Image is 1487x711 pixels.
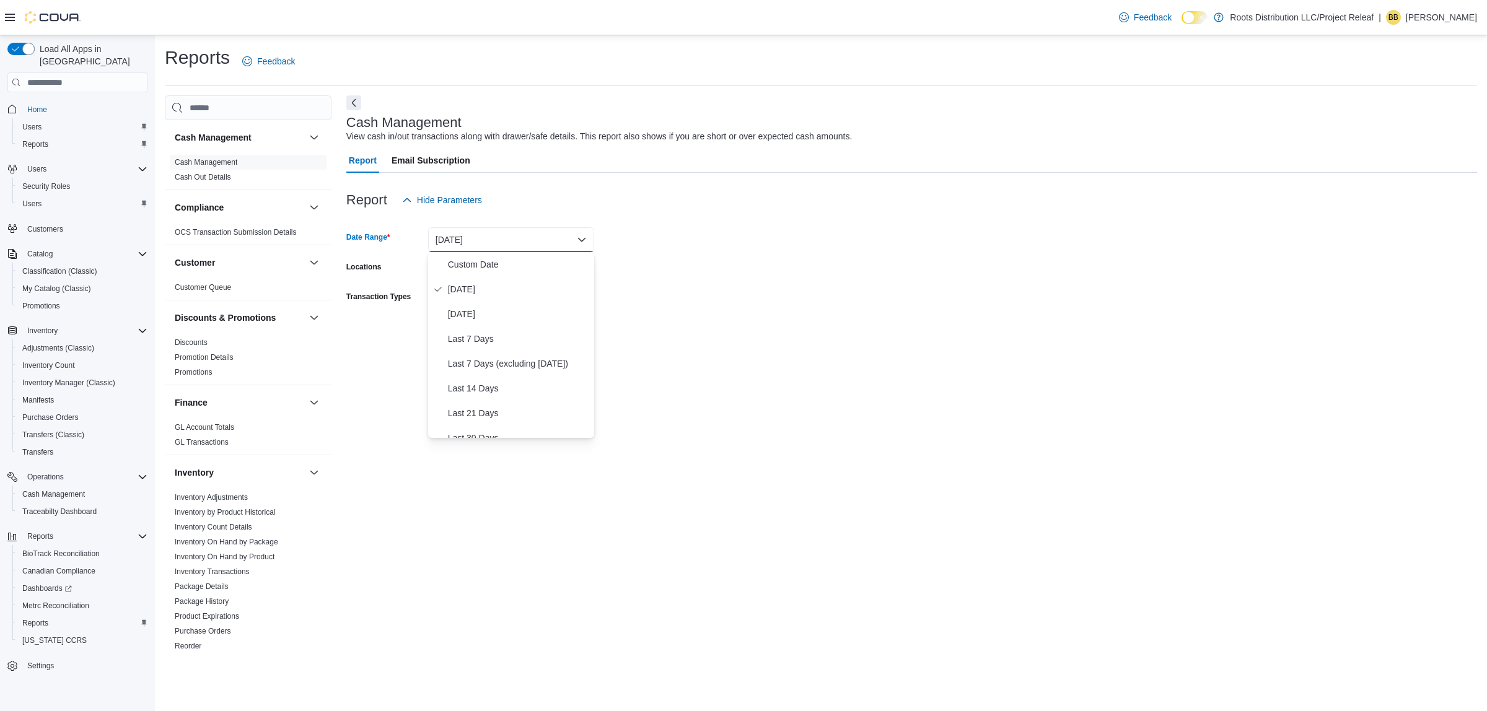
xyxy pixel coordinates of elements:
[392,148,470,173] span: Email Subscription
[22,162,147,177] span: Users
[22,122,42,132] span: Users
[175,627,231,635] a: Purchase Orders
[175,396,208,409] h3: Finance
[27,661,54,671] span: Settings
[2,656,152,674] button: Settings
[27,164,46,174] span: Users
[17,299,65,313] a: Promotions
[307,395,322,410] button: Finance
[17,546,105,561] a: BioTrack Reconciliation
[397,188,487,212] button: Hide Parameters
[12,391,152,409] button: Manifests
[175,282,231,292] span: Customer Queue
[17,264,147,279] span: Classification (Classic)
[307,465,322,480] button: Inventory
[175,567,250,576] a: Inventory Transactions
[22,658,59,673] a: Settings
[35,43,147,68] span: Load All Apps in [GEOGRAPHIC_DATA]
[175,338,208,347] a: Discounts
[17,137,147,152] span: Reports
[175,582,229,591] a: Package Details
[22,199,42,209] span: Users
[27,472,64,482] span: Operations
[17,445,58,460] a: Transfers
[12,580,152,597] a: Dashboards
[346,95,361,110] button: Next
[12,545,152,562] button: BioTrack Reconciliation
[22,635,87,645] span: [US_STATE] CCRS
[175,158,237,167] a: Cash Management
[1386,10,1401,25] div: Breyanna Bright
[17,427,89,442] a: Transfers (Classic)
[2,245,152,263] button: Catalog
[12,409,152,426] button: Purchase Orders
[175,523,252,531] a: Inventory Count Details
[17,487,147,502] span: Cash Management
[17,504,102,519] a: Traceabilty Dashboard
[307,255,322,270] button: Customer
[448,356,589,371] span: Last 7 Days (excluding [DATE])
[2,220,152,238] button: Customers
[17,120,46,134] a: Users
[22,246,147,261] span: Catalog
[22,301,60,311] span: Promotions
[22,447,53,457] span: Transfers
[17,137,53,152] a: Reports
[12,195,152,212] button: Users
[175,228,297,237] a: OCS Transaction Submission Details
[175,611,239,621] span: Product Expirations
[22,181,70,191] span: Security Roles
[307,310,322,325] button: Discounts & Promotions
[17,196,147,211] span: Users
[1182,11,1208,24] input: Dark Mode
[165,335,331,385] div: Discounts & Promotions
[22,469,69,484] button: Operations
[22,266,97,276] span: Classification (Classic)
[17,546,147,561] span: BioTrack Reconciliation
[22,378,115,388] span: Inventory Manager (Classic)
[165,155,331,190] div: Cash Management
[2,528,152,545] button: Reports
[175,283,231,292] a: Customer Queue
[2,468,152,486] button: Operations
[22,469,147,484] span: Operations
[17,341,99,355] a: Adjustments (Classic)
[17,393,147,408] span: Manifests
[175,552,274,561] a: Inventory On Hand by Product
[307,200,322,215] button: Compliance
[17,179,75,194] a: Security Roles
[12,443,152,461] button: Transfers
[175,338,208,347] span: Discounts
[346,193,387,207] h3: Report
[17,616,53,630] a: Reports
[22,222,68,237] a: Customers
[7,95,147,707] nav: Complex example
[175,537,278,547] span: Inventory On Hand by Package
[22,101,147,116] span: Home
[448,331,589,346] span: Last 7 Days
[27,224,63,234] span: Customers
[17,598,94,613] a: Metrc Reconciliation
[175,157,237,167] span: Cash Management
[22,430,84,440] span: Transfers (Classic)
[175,582,229,591] span: Package Details
[448,406,589,421] span: Last 21 Days
[175,312,304,324] button: Discounts & Promotions
[428,252,594,438] div: Select listbox
[448,430,589,445] span: Last 30 Days
[165,490,331,673] div: Inventory
[346,115,462,130] h3: Cash Management
[175,493,248,502] a: Inventory Adjustments
[175,422,234,432] span: GL Account Totals
[1114,5,1177,30] a: Feedback
[175,438,229,447] a: GL Transactions
[22,583,72,593] span: Dashboards
[17,196,46,211] a: Users
[17,179,147,194] span: Security Roles
[22,489,85,499] span: Cash Management
[12,297,152,315] button: Promotions
[175,612,239,621] a: Product Expirations
[175,507,276,517] span: Inventory by Product Historical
